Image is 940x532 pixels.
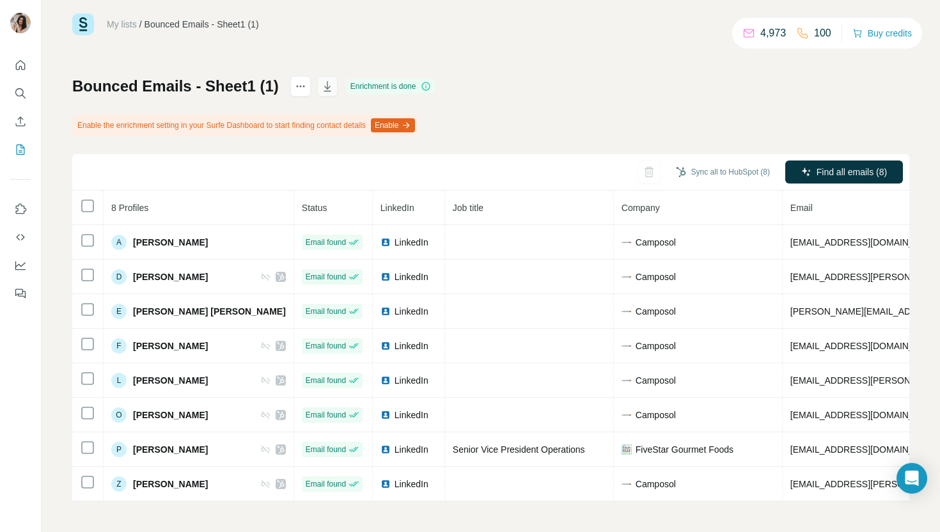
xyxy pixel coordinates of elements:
span: [PERSON_NAME] [133,270,208,283]
div: Z [111,476,127,492]
span: Camposol [636,478,676,490]
img: company-logo [622,272,632,282]
span: [PERSON_NAME] [133,374,208,387]
span: LinkedIn [395,374,428,387]
span: [PERSON_NAME] [133,478,208,490]
span: Email found [306,306,346,317]
span: Email found [306,340,346,352]
span: [PERSON_NAME] [133,236,208,249]
span: [PERSON_NAME] [133,443,208,456]
span: Status [302,203,327,213]
div: Bounced Emails - Sheet1 (1) [145,18,259,31]
a: My lists [107,19,137,29]
div: E [111,304,127,319]
span: LinkedIn [395,305,428,318]
button: Search [10,82,31,105]
img: LinkedIn logo [380,444,391,455]
img: LinkedIn logo [380,341,391,351]
span: LinkedIn [395,409,428,421]
span: Job title [453,203,483,213]
span: Email found [306,409,346,421]
div: Enable the enrichment setting in your Surfe Dashboard to start finding contact details [72,114,418,136]
button: Find all emails (8) [785,160,903,184]
span: [PERSON_NAME] [133,340,208,352]
span: LinkedIn [395,340,428,352]
div: P [111,442,127,457]
span: Company [622,203,660,213]
button: Dashboard [10,254,31,277]
div: A [111,235,127,250]
span: LinkedIn [395,236,428,249]
span: [PERSON_NAME] [133,409,208,421]
div: D [111,269,127,285]
img: Avatar [10,13,31,33]
span: Camposol [636,305,676,318]
img: company-logo [622,444,632,455]
span: Camposol [636,236,676,249]
button: My lists [10,138,31,161]
button: Sync all to HubSpot (8) [667,162,779,182]
span: Find all emails (8) [817,166,887,178]
img: Surfe Logo [72,13,94,35]
span: FiveStar Gourmet Foods [636,443,733,456]
span: LinkedIn [395,443,428,456]
button: Buy credits [852,24,912,42]
img: company-logo [622,410,632,420]
p: 4,973 [760,26,786,41]
div: F [111,338,127,354]
div: Enrichment is done [347,79,435,94]
img: company-logo [622,341,632,351]
img: company-logo [622,306,632,317]
button: Quick start [10,54,31,77]
span: LinkedIn [380,203,414,213]
div: O [111,407,127,423]
div: L [111,373,127,388]
span: Email found [306,271,346,283]
h1: Bounced Emails - Sheet1 (1) [72,76,279,97]
img: company-logo [622,479,632,489]
button: Feedback [10,282,31,305]
span: LinkedIn [395,270,428,283]
button: Enrich CSV [10,110,31,133]
span: Senior Vice President Operations [453,444,585,455]
span: Camposol [636,409,676,421]
button: actions [290,76,311,97]
span: Email [790,203,813,213]
button: Use Surfe API [10,226,31,249]
button: Use Surfe on LinkedIn [10,198,31,221]
img: LinkedIn logo [380,479,391,489]
span: LinkedIn [395,478,428,490]
span: Email found [306,375,346,386]
img: LinkedIn logo [380,237,391,247]
span: Email found [306,237,346,248]
img: LinkedIn logo [380,272,391,282]
img: company-logo [622,237,632,247]
span: Camposol [636,340,676,352]
span: 8 Profiles [111,203,148,213]
div: Open Intercom Messenger [897,463,927,494]
button: Enable [371,118,415,132]
span: Email found [306,444,346,455]
span: Camposol [636,374,676,387]
span: Camposol [636,270,676,283]
img: LinkedIn logo [380,410,391,420]
li: / [139,18,142,31]
img: company-logo [622,375,632,386]
span: [PERSON_NAME] [PERSON_NAME] [133,305,286,318]
span: Email found [306,478,346,490]
img: LinkedIn logo [380,375,391,386]
img: LinkedIn logo [380,306,391,317]
p: 100 [814,26,831,41]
